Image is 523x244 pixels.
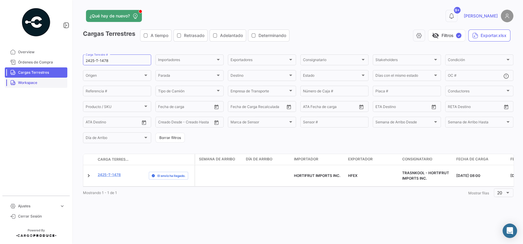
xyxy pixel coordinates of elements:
[448,59,505,63] span: Condición
[86,74,143,79] span: Origen
[463,105,488,110] input: Hasta
[454,154,508,165] datatable-header-cell: Fecha de carga
[231,105,241,110] input: Desde
[357,102,366,111] button: Open calendar
[375,59,433,63] span: Stakeholders
[448,105,459,110] input: Desde
[390,105,416,110] input: Hasta
[303,74,360,79] span: Estado
[375,121,433,125] span: Semana de Arribo Desde
[95,154,131,165] datatable-header-cell: Carga Terrestre #
[212,118,221,127] button: Open calendar
[18,80,65,85] span: Workspace
[98,172,121,178] a: 2425-T-1478
[5,47,67,57] a: Overview
[140,30,171,41] button: A tiempo
[212,102,221,111] button: Open calendar
[86,121,104,125] input: ATA Desde
[158,121,182,125] input: Creado Desde
[60,203,65,209] span: expand_more
[139,118,148,127] button: Open calendar
[303,105,322,110] input: ATD Desde
[497,190,502,195] span: 20
[155,133,185,143] button: Borrar filtros
[448,90,505,94] span: Conductores
[158,105,169,110] input: Desde
[429,102,438,111] button: Open calendar
[456,156,488,162] span: Fecha de carga
[158,90,216,94] span: Tipo de Camión
[375,105,386,110] input: Desde
[108,121,134,125] input: ATA Hasta
[348,156,373,162] span: Exportador
[303,59,360,63] span: Consignatario
[284,102,293,111] button: Open calendar
[448,121,505,125] span: Semana de Arribo Hasta
[231,90,288,94] span: Empresa de Transporte
[195,154,243,165] datatable-header-cell: Semana de Arribo
[18,70,65,75] span: Cargas Terrestres
[173,105,199,110] input: Hasta
[131,157,146,162] datatable-header-cell: Póliza
[86,173,92,179] a: Expand/Collapse Row
[231,74,288,79] span: Destino
[151,32,168,39] span: A tiempo
[210,30,246,41] button: Adelantado
[326,105,352,110] input: ATD Hasta
[158,173,185,178] span: El envío ha llegado.
[220,32,243,39] span: Adelantado
[468,29,510,42] button: Exportar.xlsx
[199,156,235,162] span: Semana de Arribo
[98,157,129,162] span: Carga Terrestre #
[90,13,130,19] span: ¿Qué hay de nuevo?
[186,121,212,125] input: Creado Hasta
[231,121,288,125] span: Marca de Sensor
[243,154,292,165] datatable-header-cell: Día de Arribo
[402,171,449,181] span: TRASNKOOL - HORTIFRUT IMPORTS INC.
[248,30,289,41] button: Determinando
[86,10,142,22] button: ¿Qué hay de nuevo?
[464,13,498,19] span: [PERSON_NAME]
[83,190,117,195] span: Mostrando 1 - 1 de 1
[294,156,318,162] span: Importador
[86,105,143,110] span: Producto / SKU
[174,30,207,41] button: Retrasado
[456,173,480,178] span: [DATE] 08:00
[158,59,216,63] span: Importadores
[294,173,340,178] span: HORTIFRUT IMPORTS INC.
[346,154,400,165] datatable-header-cell: Exportador
[86,137,143,141] span: Día de Arribo
[456,33,461,38] span: ✓
[501,10,513,22] img: placeholder-user.png
[5,57,67,67] a: Órdenes de Compra
[18,49,65,55] span: Overview
[18,214,65,219] span: Cerrar Sesión
[468,191,489,195] span: Mostrar filas
[375,74,433,79] span: Días con el mismo estado
[158,74,216,79] span: Parada
[146,157,194,162] datatable-header-cell: Estado de Envio
[5,78,67,88] a: Workspace
[503,224,517,238] div: Abrir Intercom Messenger
[348,173,357,178] span: HFEX
[502,102,511,111] button: Open calendar
[432,32,439,39] span: visibility_off
[184,32,204,39] span: Retrasado
[231,59,288,63] span: Exportadores
[18,60,65,65] span: Órdenes de Compra
[21,7,51,37] img: powered-by.png
[18,203,57,209] span: Ajustes
[246,105,271,110] input: Hasta
[83,29,291,42] h3: Cargas Terrestres
[5,67,67,78] a: Cargas Terrestres
[292,154,346,165] datatable-header-cell: Importador
[400,154,454,165] datatable-header-cell: Consignatario
[246,156,272,162] span: Día de Arribo
[258,32,286,39] span: Determinando
[402,156,432,162] span: Consignatario
[428,29,465,42] button: visibility_offFiltros✓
